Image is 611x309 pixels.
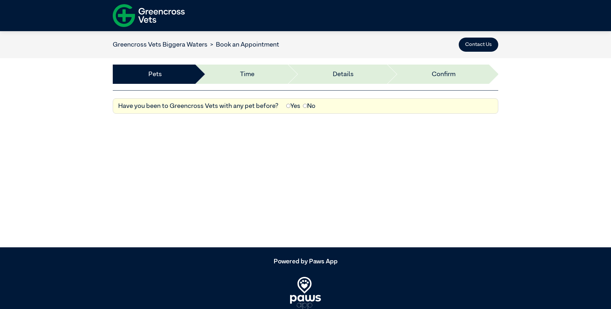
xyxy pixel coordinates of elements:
img: PawsApp [290,277,321,309]
a: Greencross Vets Biggera Waters [113,41,208,48]
a: Pets [148,69,162,79]
label: Yes [286,101,300,111]
img: f-logo [113,2,185,30]
label: Have you been to Greencross Vets with any pet before? [118,101,279,111]
button: Contact Us [459,38,498,52]
h5: Powered by Paws App [113,258,498,265]
input: No [303,104,307,108]
input: Yes [286,104,290,108]
nav: breadcrumb [113,40,279,49]
li: Book an Appointment [208,40,279,49]
label: No [303,101,315,111]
